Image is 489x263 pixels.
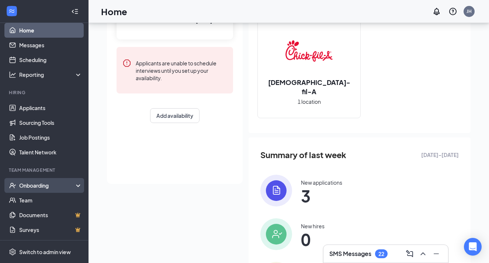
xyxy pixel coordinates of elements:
[101,5,127,18] h1: Home
[464,238,482,256] div: Open Intercom Messenger
[329,250,371,258] h3: SMS Messages
[122,59,131,68] svg: Error
[430,248,442,260] button: Minimize
[301,222,325,230] div: New hires
[467,8,472,14] div: JH
[448,7,457,16] svg: QuestionInfo
[8,7,15,15] svg: WorkstreamLogo
[19,208,82,222] a: DocumentsCrown
[258,78,360,96] h2: [DEMOGRAPHIC_DATA]-fil-A
[260,148,346,161] span: Summary of last week
[378,251,384,257] div: 22
[19,193,82,208] a: Team
[71,8,79,15] svg: Collapse
[301,189,342,202] span: 3
[417,248,429,260] button: ChevronUp
[9,167,81,173] div: Team Management
[9,89,81,96] div: Hiring
[19,130,82,145] a: Job Postings
[421,151,459,159] span: [DATE] - [DATE]
[19,182,76,189] div: Onboarding
[301,233,325,246] span: 0
[285,27,333,75] img: Chick-fil-A
[260,218,292,250] img: icon
[136,59,227,82] div: Applicants are unable to schedule interviews until you set up your availability.
[19,115,82,130] a: Sourcing Tools
[19,222,82,237] a: SurveysCrown
[19,52,82,67] a: Scheduling
[301,179,342,186] div: New applications
[9,182,16,189] svg: UserCheck
[19,145,82,160] a: Talent Network
[432,7,441,16] svg: Notifications
[19,23,82,38] a: Home
[432,249,441,258] svg: Minimize
[419,249,427,258] svg: ChevronUp
[9,248,16,256] svg: Settings
[19,38,82,52] a: Messages
[19,248,71,256] div: Switch to admin view
[404,248,416,260] button: ComposeMessage
[19,71,83,78] div: Reporting
[9,71,16,78] svg: Analysis
[150,108,200,123] button: Add availability
[19,100,82,115] a: Applicants
[260,175,292,206] img: icon
[405,249,414,258] svg: ComposeMessage
[298,98,321,106] span: 1 location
